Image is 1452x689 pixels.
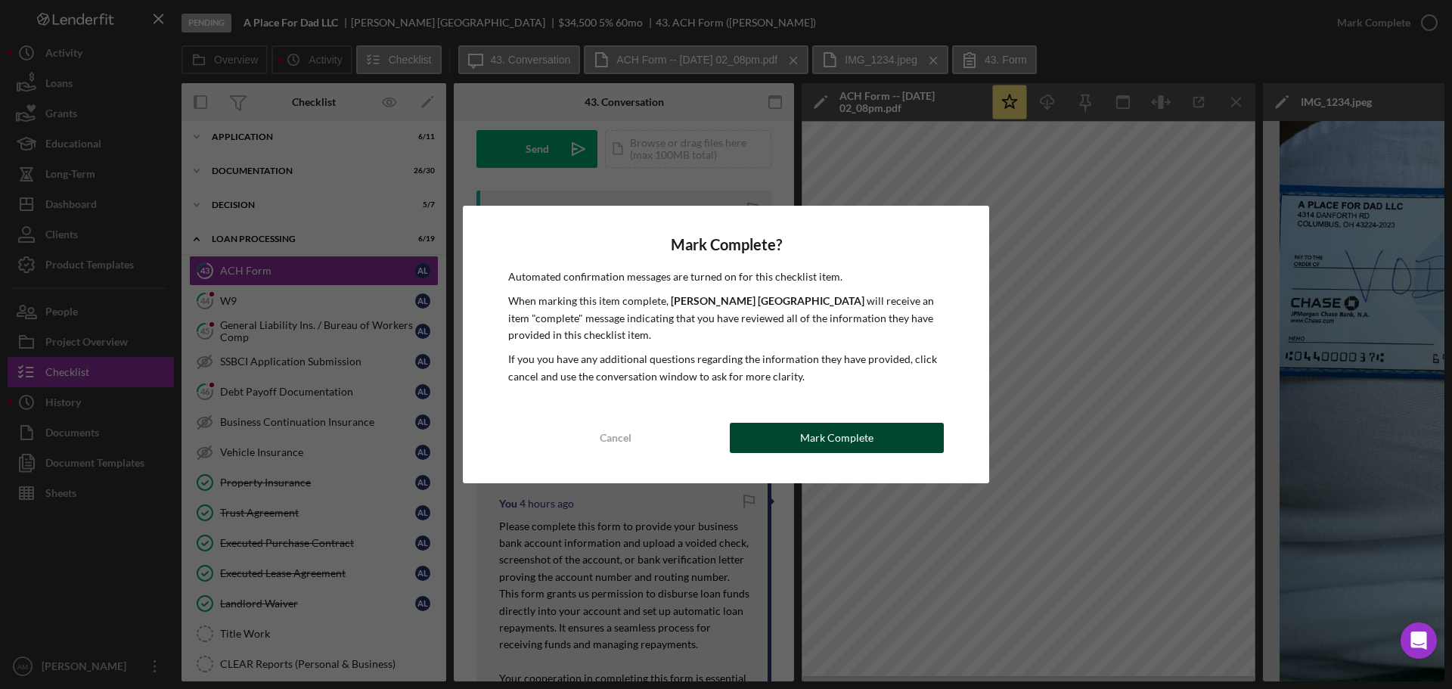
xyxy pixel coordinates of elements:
button: Mark Complete [730,423,944,453]
div: Open Intercom Messenger [1401,622,1437,659]
div: Cancel [600,423,631,453]
div: Mark Complete [800,423,873,453]
h4: Mark Complete? [508,236,944,253]
p: Automated confirmation messages are turned on for this checklist item. [508,268,944,285]
b: [PERSON_NAME] [GEOGRAPHIC_DATA] [671,294,864,307]
button: Cancel [508,423,722,453]
p: If you you have any additional questions regarding the information they have provided, click canc... [508,351,944,385]
p: When marking this item complete, will receive an item "complete" message indicating that you have... [508,293,944,343]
